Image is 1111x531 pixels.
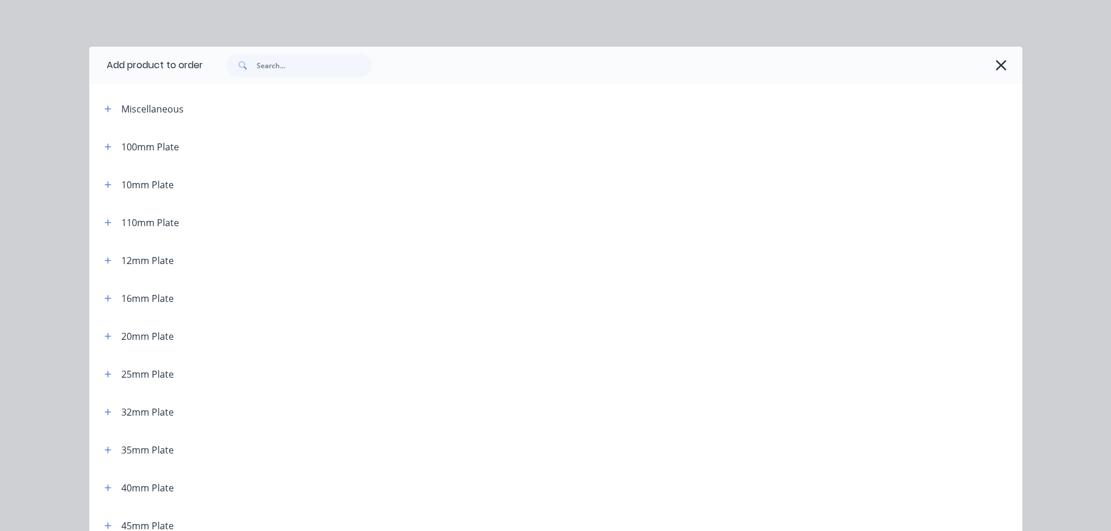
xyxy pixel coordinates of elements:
[121,443,174,457] div: 35mm Plate
[89,47,203,84] div: Add product to order
[121,254,174,268] div: 12mm Plate
[121,102,184,116] div: Miscellaneous
[121,291,174,305] div: 16mm Plate
[121,367,174,381] div: 25mm Plate
[121,405,174,419] div: 32mm Plate
[257,54,372,77] input: Search...
[121,178,174,192] div: 10mm Plate
[121,481,174,495] div: 40mm Plate
[121,140,179,154] div: 100mm Plate
[121,329,174,343] div: 20mm Plate
[121,216,179,230] div: 110mm Plate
